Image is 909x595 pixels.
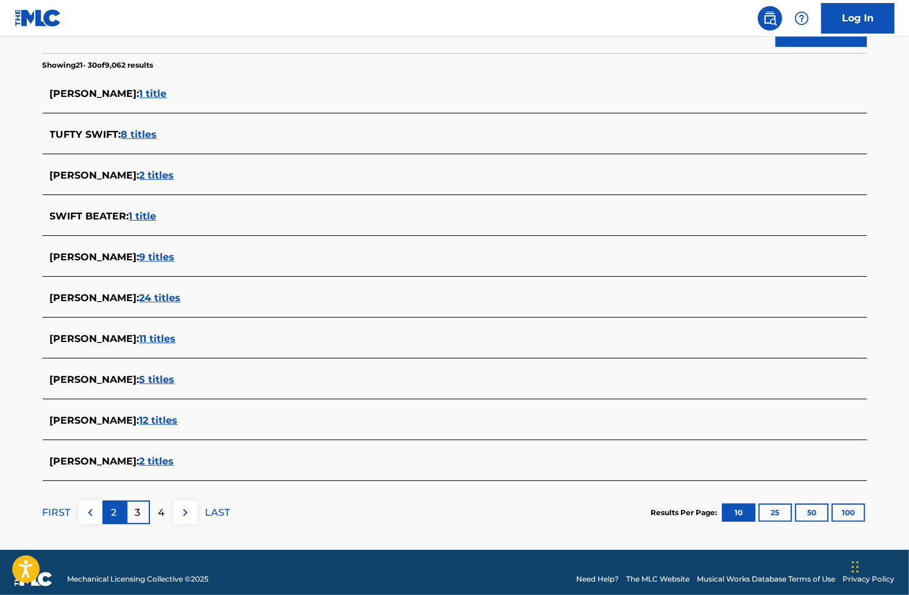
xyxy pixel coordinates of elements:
span: 2 titles [140,169,174,181]
span: 5 titles [140,374,175,385]
span: [PERSON_NAME] : [50,455,140,467]
div: Help [790,6,814,30]
span: SWIFT BEATER : [50,210,129,222]
span: [PERSON_NAME] : [50,333,140,344]
img: search [763,11,777,26]
p: Showing 21 - 30 of 9,062 results [43,60,154,71]
p: 4 [159,505,165,520]
span: [PERSON_NAME] : [50,292,140,304]
a: The MLC Website [626,574,690,585]
span: [PERSON_NAME] : [50,374,140,385]
span: 12 titles [140,415,178,426]
span: Mechanical Licensing Collective © 2025 [67,574,209,585]
a: Privacy Policy [843,574,894,585]
button: 10 [722,504,755,522]
p: 2 [112,505,117,520]
p: 3 [135,505,141,520]
span: 8 titles [121,129,157,140]
p: LAST [205,505,230,520]
img: logo [15,572,52,586]
img: right [178,505,193,520]
a: Log In [821,3,894,34]
span: 24 titles [140,292,181,304]
span: 1 title [129,210,157,222]
span: [PERSON_NAME] : [50,88,140,99]
span: [PERSON_NAME] : [50,415,140,426]
button: 25 [758,504,792,522]
span: 11 titles [140,333,176,344]
button: 50 [795,504,829,522]
span: 2 titles [140,455,174,467]
a: Public Search [758,6,782,30]
span: TUFTY SWIFT : [50,129,121,140]
div: Drag [852,549,859,585]
a: Musical Works Database Terms of Use [697,574,835,585]
p: Results Per Page: [651,507,721,518]
span: [PERSON_NAME] : [50,169,140,181]
p: FIRST [43,505,71,520]
img: help [794,11,809,26]
span: [PERSON_NAME] : [50,251,140,263]
iframe: Chat Widget [848,536,909,595]
img: MLC Logo [15,9,62,27]
span: 1 title [140,88,167,99]
img: left [83,505,98,520]
span: 9 titles [140,251,175,263]
a: Need Help? [576,574,619,585]
button: 100 [832,504,865,522]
